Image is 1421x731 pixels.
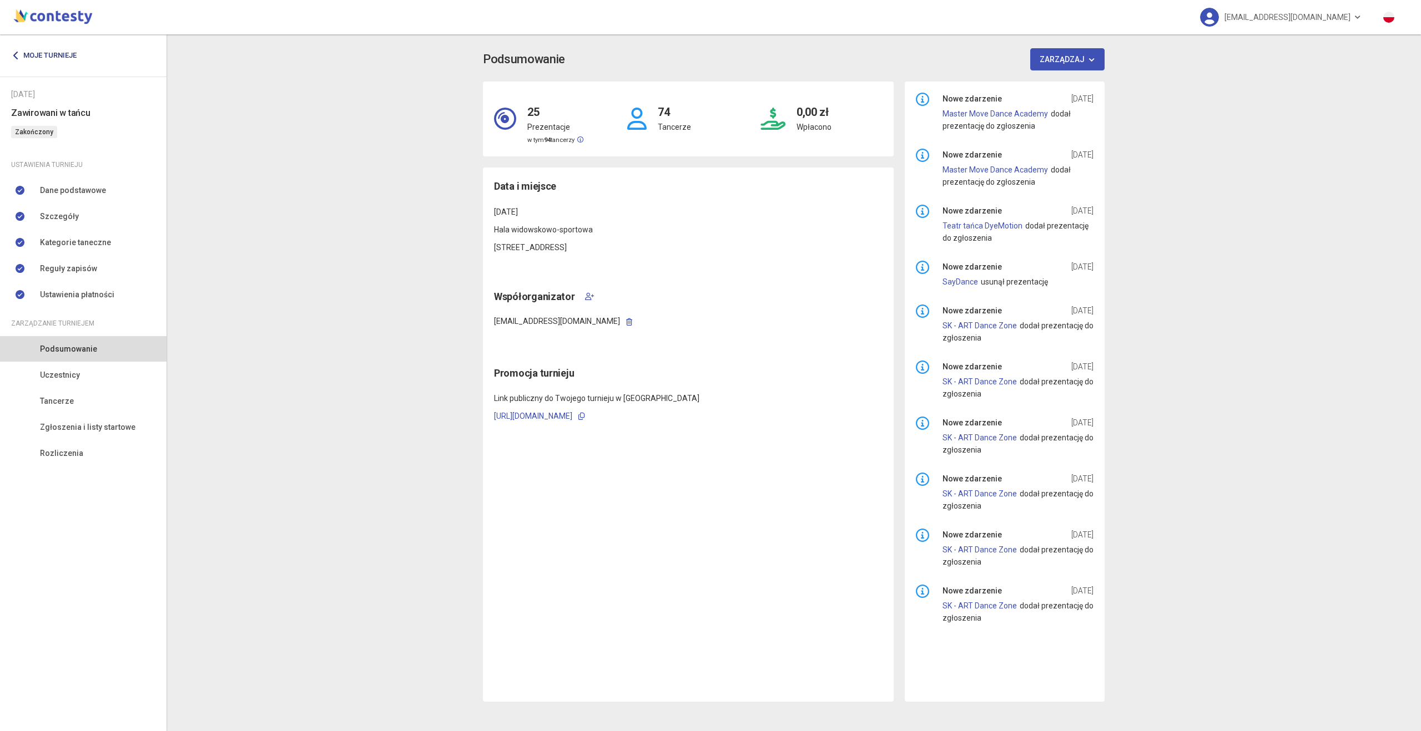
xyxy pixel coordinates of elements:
[483,50,565,69] h3: Podsumowanie
[1030,48,1105,70] button: Zarządzaj
[1071,361,1094,373] span: [DATE]
[943,321,1017,330] a: SK - ART Dance Zone
[494,224,883,236] p: Hala widowskowo-sportowa
[916,205,929,218] img: info
[1071,149,1094,161] span: [DATE]
[40,447,83,459] span: Rozliczenia
[40,184,106,196] span: Dane podstawowe
[40,210,79,222] span: Szczegóły
[943,545,1017,554] a: SK - ART Dance Zone
[916,361,929,374] img: info
[943,109,1048,118] a: Master Move Dance Academy
[943,261,1002,273] span: Nowe zdarzenie
[658,93,691,121] h4: 74
[916,149,929,162] img: info
[494,289,575,304] span: Współorganizator
[1071,93,1094,105] span: [DATE]
[40,421,135,433] span: Zgłoszenia i listy startowe
[943,205,1002,217] span: Nowe zdarzenie
[483,48,1105,70] app-title: Podsumowanie
[943,93,1002,105] span: Nowe zdarzenie
[916,304,929,318] img: info
[943,417,1002,429] span: Nowe zdarzenie
[797,93,832,121] h4: 0,00 zł
[943,529,1002,541] span: Nowe zdarzenie
[494,317,620,326] span: [EMAIL_ADDRESS][DOMAIN_NAME]
[1071,205,1094,217] span: [DATE]
[544,136,551,144] strong: 94
[1071,304,1094,317] span: [DATE]
[943,433,1017,442] a: SK - ART Dance Zone
[916,529,929,542] img: info
[527,121,583,133] p: Prezentacje
[943,361,1002,373] span: Nowe zdarzenie
[943,585,1002,597] span: Nowe zdarzenie
[916,261,929,274] img: info
[1225,6,1351,29] span: [EMAIL_ADDRESS][DOMAIN_NAME]
[943,304,1002,317] span: Nowe zdarzenie
[943,149,1002,161] span: Nowe zdarzenie
[494,367,574,379] span: Promocja turnieju
[1071,261,1094,273] span: [DATE]
[11,88,155,100] div: [DATE]
[40,395,74,407] span: Tancerze
[943,377,1017,386] a: SK - ART Dance Zone
[40,343,97,355] span: Podsumowanie
[658,121,691,133] p: Tancerze
[527,93,583,121] h4: 25
[494,179,556,194] span: Data i miejsce
[40,369,80,381] span: Uczestnicy
[40,262,97,275] span: Reguły zapisów
[11,106,155,120] h6: Zawirowani w tańcu
[943,165,1048,174] a: Master Move Dance Academy
[40,288,114,301] span: Ustawienia płatności
[797,121,832,133] p: Wpłacono
[943,221,1022,230] a: Teatr tańca DyeMotion
[11,45,85,65] a: Moje turnieje
[494,207,518,216] span: [DATE]
[40,236,111,248] span: Kategorie taneczne
[916,93,929,106] img: info
[981,277,1048,286] span: usunął prezentację
[943,277,978,286] a: SayDance
[1071,417,1094,429] span: [DATE]
[916,473,929,486] img: info
[494,412,572,420] a: [URL][DOMAIN_NAME]
[11,317,94,329] span: Zarządzanie turniejem
[943,489,1017,498] a: SK - ART Dance Zone
[916,585,929,598] img: info
[1071,585,1094,597] span: [DATE]
[494,241,883,253] p: [STREET_ADDRESS]
[527,136,583,144] small: w tym tancerzy
[916,417,929,430] img: info
[943,473,1002,485] span: Nowe zdarzenie
[1071,473,1094,485] span: [DATE]
[1071,529,1094,541] span: [DATE]
[11,126,57,138] span: Zakończony
[494,392,883,404] p: Link publiczny do Twojego turnieju w [GEOGRAPHIC_DATA]
[943,601,1017,610] a: SK - ART Dance Zone
[11,159,155,171] div: Ustawienia turnieju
